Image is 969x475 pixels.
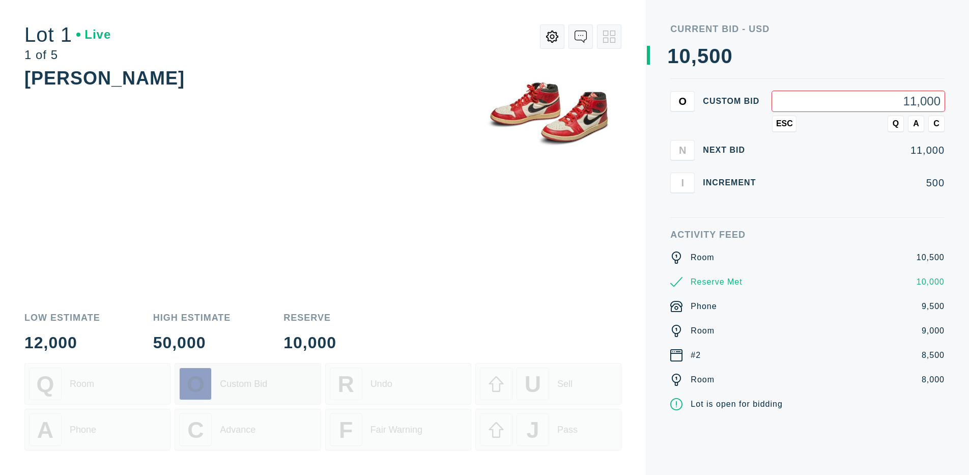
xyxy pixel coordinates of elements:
span: O [187,371,205,397]
span: R [337,371,354,397]
div: 9,500 [922,300,945,313]
button: ESC [772,116,796,132]
div: 8,500 [922,349,945,361]
button: APhone [24,409,170,451]
div: Next Bid [703,146,764,154]
span: I [681,177,685,188]
div: Undo [370,379,392,389]
div: 1 of 5 [24,49,111,61]
button: QRoom [24,363,170,405]
button: Q [888,116,904,132]
div: Custom Bid [220,379,267,389]
div: 11,000 [772,145,945,155]
div: 5 [697,46,709,66]
div: Lot 1 [24,24,111,45]
button: A [908,116,924,132]
div: Room [70,379,94,389]
button: C [928,116,945,132]
div: #2 [691,349,701,361]
div: 8,000 [922,374,945,386]
div: 10,000 [917,276,945,288]
span: A [37,417,53,443]
div: 12,000 [24,334,100,351]
div: 0 [709,46,721,66]
span: Q [37,371,54,397]
div: Low Estimate [24,313,100,322]
div: Room [691,374,715,386]
span: Q [893,119,899,128]
div: 10,000 [283,334,336,351]
div: [PERSON_NAME] [24,68,185,89]
button: O [670,91,695,111]
span: U [525,371,541,397]
span: J [526,417,539,443]
span: A [913,119,919,128]
span: N [679,144,686,156]
div: Phone [691,300,717,313]
div: Room [691,252,715,264]
div: High Estimate [153,313,231,322]
span: ESC [776,119,793,128]
div: Lot is open for bidding [691,398,782,410]
button: N [670,140,695,160]
div: Live [76,29,111,41]
button: OCustom Bid [175,363,321,405]
span: C [933,119,939,128]
div: 0 [679,46,691,66]
div: 0 [721,46,732,66]
button: JPass [475,409,621,451]
div: Current Bid - USD [670,24,945,34]
div: 10,500 [917,252,945,264]
div: 50,000 [153,334,231,351]
div: Phone [70,425,96,435]
div: Custom bid [703,97,764,105]
div: 9,000 [922,325,945,337]
span: F [339,417,353,443]
button: RUndo [325,363,471,405]
button: CAdvance [175,409,321,451]
div: Room [691,325,715,337]
span: C [187,417,204,443]
div: Activity Feed [670,230,945,239]
div: , [691,46,697,249]
span: O [679,95,687,107]
div: Reserve [283,313,336,322]
div: Fair Warning [370,425,422,435]
div: Advance [220,425,255,435]
div: 500 [772,178,945,188]
div: Pass [557,425,578,435]
div: Reserve Met [691,276,743,288]
button: FFair Warning [325,409,471,451]
button: I [670,173,695,193]
div: Sell [557,379,573,389]
div: 1 [667,46,679,66]
button: USell [475,363,621,405]
div: Increment [703,179,764,187]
